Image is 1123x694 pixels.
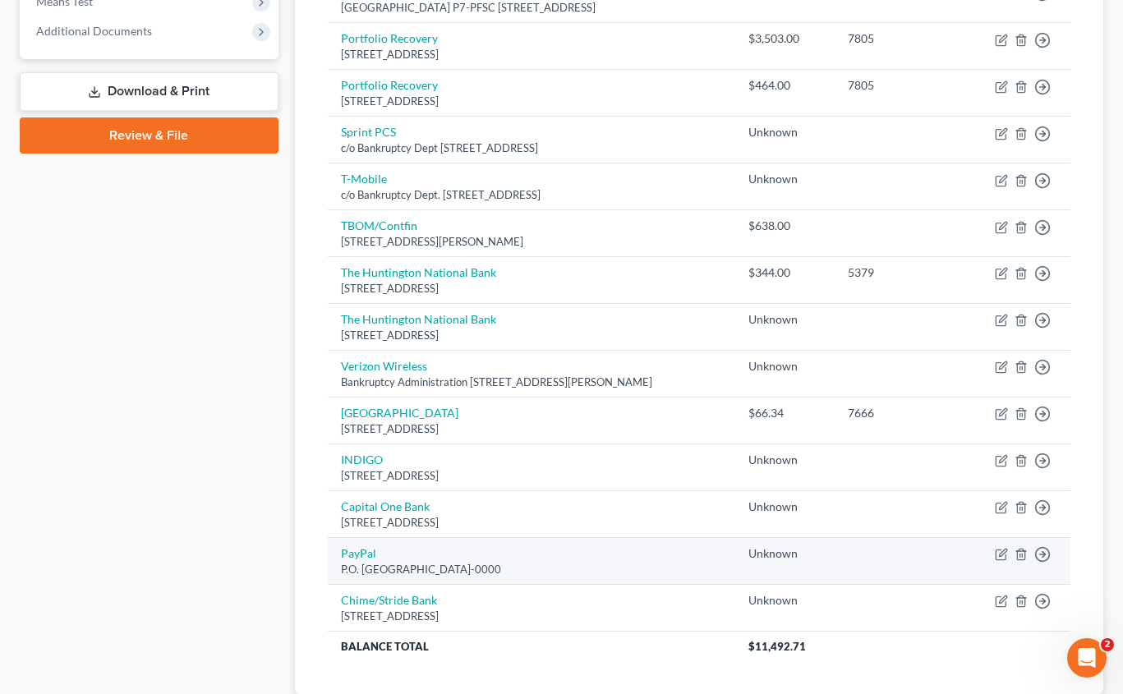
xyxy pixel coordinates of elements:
th: Balance Total [328,632,735,661]
a: [GEOGRAPHIC_DATA] [341,406,458,420]
a: TBOM/Contfin [341,218,417,232]
a: Capital One Bank [341,499,430,513]
div: 5379 [848,264,950,281]
a: T-Mobile [341,172,387,186]
a: Chime/Stride Bank [341,593,437,607]
div: 7805 [848,77,950,94]
a: INDIGO [341,453,383,466]
div: [STREET_ADDRESS] [341,281,722,296]
span: $11,492.71 [748,640,806,653]
div: [STREET_ADDRESS] [341,515,722,531]
div: 7666 [848,405,950,421]
a: The Huntington National Bank [341,265,496,279]
div: 7805 [848,30,950,47]
div: [STREET_ADDRESS] [341,328,722,343]
a: Review & File [20,117,278,154]
a: Verizon Wireless [341,359,427,373]
span: 2 [1101,638,1114,651]
div: $66.34 [748,405,822,421]
div: c/o Bankruptcy Dept [STREET_ADDRESS] [341,140,722,156]
div: $3,503.00 [748,30,822,47]
a: Download & Print [20,72,278,111]
div: $344.00 [748,264,822,281]
div: Unknown [748,311,822,328]
div: [STREET_ADDRESS] [341,94,722,109]
a: PayPal [341,546,376,560]
div: P.O. [GEOGRAPHIC_DATA]-0000 [341,562,722,577]
div: Unknown [748,499,822,515]
iframe: Intercom live chat [1067,638,1107,678]
div: Unknown [748,124,822,140]
div: Bankruptcy Administration [STREET_ADDRESS][PERSON_NAME] [341,375,722,390]
div: [STREET_ADDRESS] [341,609,722,624]
a: The Huntington National Bank [341,312,496,326]
a: Sprint PCS [341,125,396,139]
div: [STREET_ADDRESS] [341,468,722,484]
div: [STREET_ADDRESS][PERSON_NAME] [341,234,722,250]
div: Unknown [748,545,822,562]
a: Portfolio Recovery [341,31,438,45]
div: c/o Bankruptcy Dept. [STREET_ADDRESS] [341,187,722,203]
div: Unknown [748,358,822,375]
div: [STREET_ADDRESS] [341,47,722,62]
div: [STREET_ADDRESS] [341,421,722,437]
div: $464.00 [748,77,822,94]
div: Unknown [748,452,822,468]
a: Portfolio Recovery [341,78,438,92]
div: Unknown [748,592,822,609]
span: Additional Documents [36,24,152,38]
div: Unknown [748,171,822,187]
div: $638.00 [748,218,822,234]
